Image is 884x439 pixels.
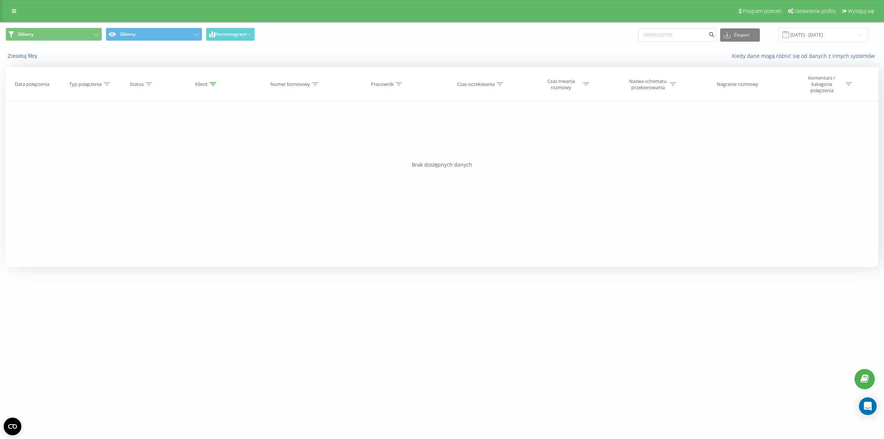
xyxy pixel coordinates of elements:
div: Status [130,81,144,87]
div: Czas oczekiwania [457,81,495,87]
div: Brak dostępnych danych [6,161,878,168]
div: Nagranie rozmowy [717,81,758,87]
button: Zresetuj filtry [6,53,41,59]
span: Wyloguj się [848,8,874,14]
a: Kiedy dane mogą różnić się od danych z innych systemów [732,52,878,59]
span: Ustawienia profilu [794,8,836,14]
span: Program poleceń [743,8,782,14]
button: Eksport [720,28,760,42]
input: Wyszukiwanie według numeru [638,28,716,42]
button: Główny [106,28,202,41]
button: Open CMP widget [4,418,21,435]
button: Harmonogram [206,28,255,41]
div: Komentarz / kategoria połączenia [800,75,843,94]
div: Nazwa schematu przekierowania [628,78,668,91]
span: Główny [18,31,34,37]
div: Pracownik [371,81,394,87]
div: Typ połączenia [69,81,102,87]
div: Data połączenia [15,81,49,87]
div: Klient [195,81,208,87]
div: Numer biznesowy [270,81,310,87]
div: Open Intercom Messenger [859,397,877,415]
span: Harmonogram [215,32,246,37]
button: Główny [6,28,102,41]
div: Czas trwania rozmowy [541,78,581,91]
